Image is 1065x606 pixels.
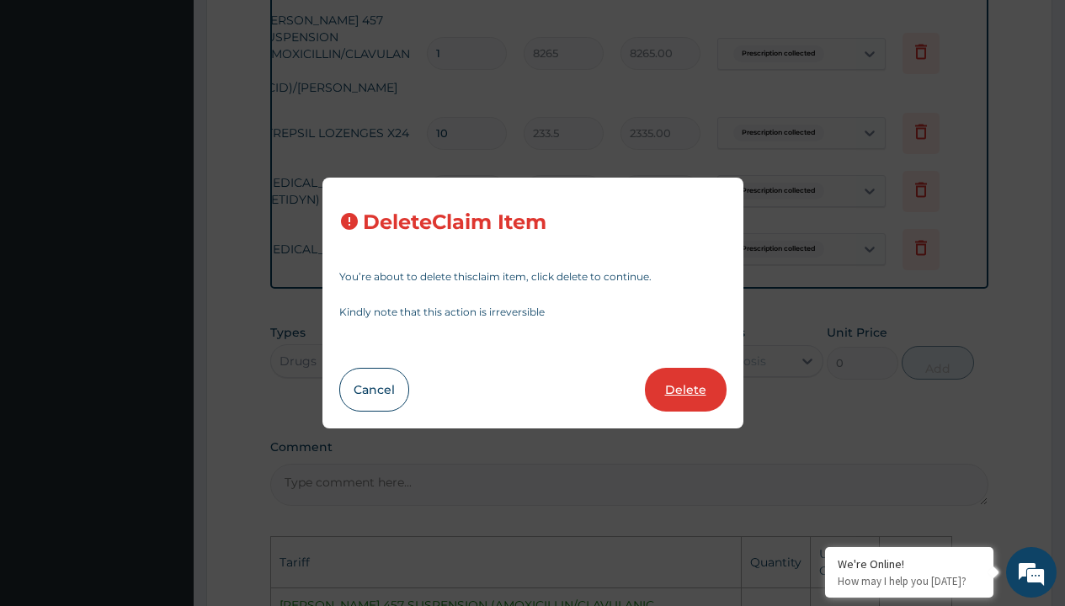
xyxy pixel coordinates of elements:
[31,84,68,126] img: d_794563401_company_1708531726252_794563401
[98,190,232,360] span: We're online!
[276,8,317,49] div: Minimize live chat window
[339,368,409,412] button: Cancel
[645,368,727,412] button: Delete
[838,574,981,588] p: How may I help you today?
[8,417,321,476] textarea: Type your message and hit 'Enter'
[88,94,283,116] div: Chat with us now
[339,307,727,317] p: Kindly note that this action is irreversible
[363,211,546,234] h3: Delete Claim Item
[838,556,981,571] div: We're Online!
[339,272,727,282] p: You’re about to delete this claim item , click delete to continue.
